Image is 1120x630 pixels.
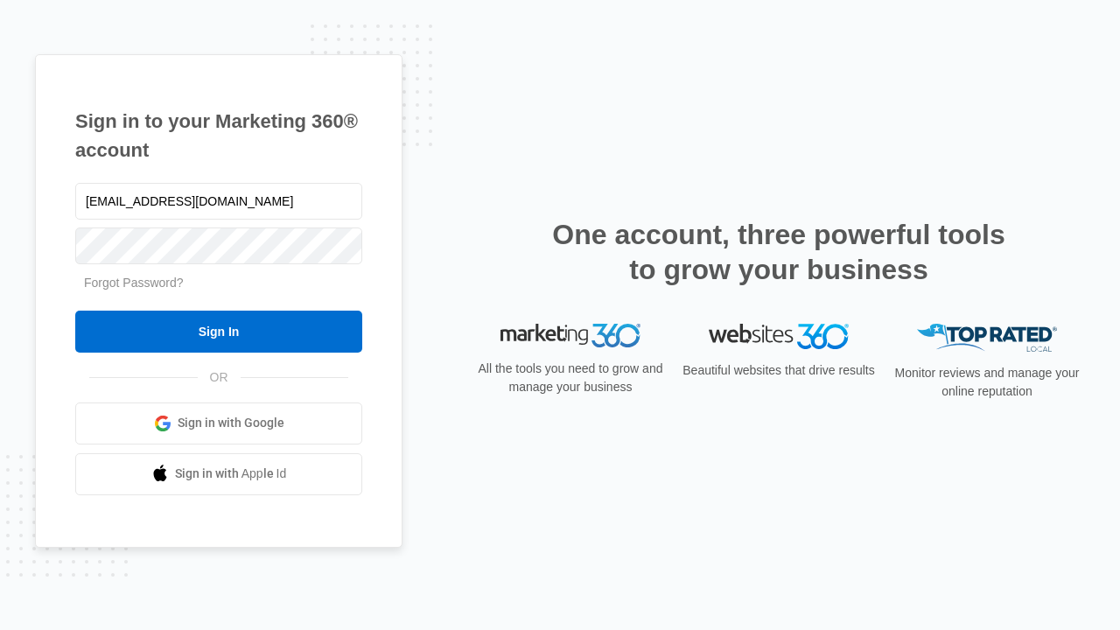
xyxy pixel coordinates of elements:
[681,361,877,380] p: Beautiful websites that drive results
[917,324,1057,353] img: Top Rated Local
[178,414,284,432] span: Sign in with Google
[75,402,362,444] a: Sign in with Google
[75,107,362,164] h1: Sign in to your Marketing 360® account
[75,183,362,220] input: Email
[175,465,287,483] span: Sign in with Apple Id
[547,217,1011,287] h2: One account, three powerful tools to grow your business
[75,453,362,495] a: Sign in with Apple Id
[889,364,1085,401] p: Monitor reviews and manage your online reputation
[500,324,640,348] img: Marketing 360
[472,360,668,396] p: All the tools you need to grow and manage your business
[709,324,849,349] img: Websites 360
[198,368,241,387] span: OR
[75,311,362,353] input: Sign In
[84,276,184,290] a: Forgot Password?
